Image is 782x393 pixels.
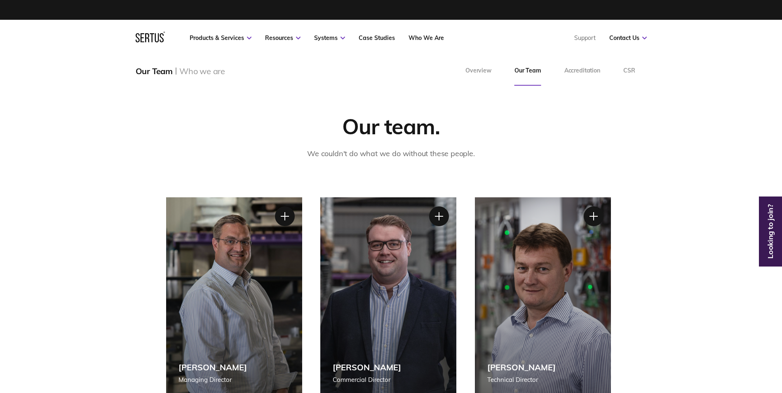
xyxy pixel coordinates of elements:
[487,362,556,372] div: [PERSON_NAME]
[178,362,247,372] div: [PERSON_NAME]
[136,66,173,76] div: Our Team
[333,362,401,372] div: [PERSON_NAME]
[487,375,556,385] div: Technical Director
[761,228,780,235] a: Looking to join?
[333,375,401,385] div: Commercial Director
[359,34,395,42] a: Case Studies
[314,34,345,42] a: Systems
[553,56,612,86] a: Accreditation
[574,34,596,42] a: Support
[609,34,647,42] a: Contact Us
[179,66,225,76] div: Who we are
[409,34,444,42] a: Who We Are
[342,113,440,140] div: Our team.
[454,56,503,86] a: Overview
[178,375,247,385] div: Managing Director
[612,56,647,86] a: CSR
[307,148,475,160] p: We couldn't do what we do without these people.
[265,34,301,42] a: Resources
[190,34,251,42] a: Products & Services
